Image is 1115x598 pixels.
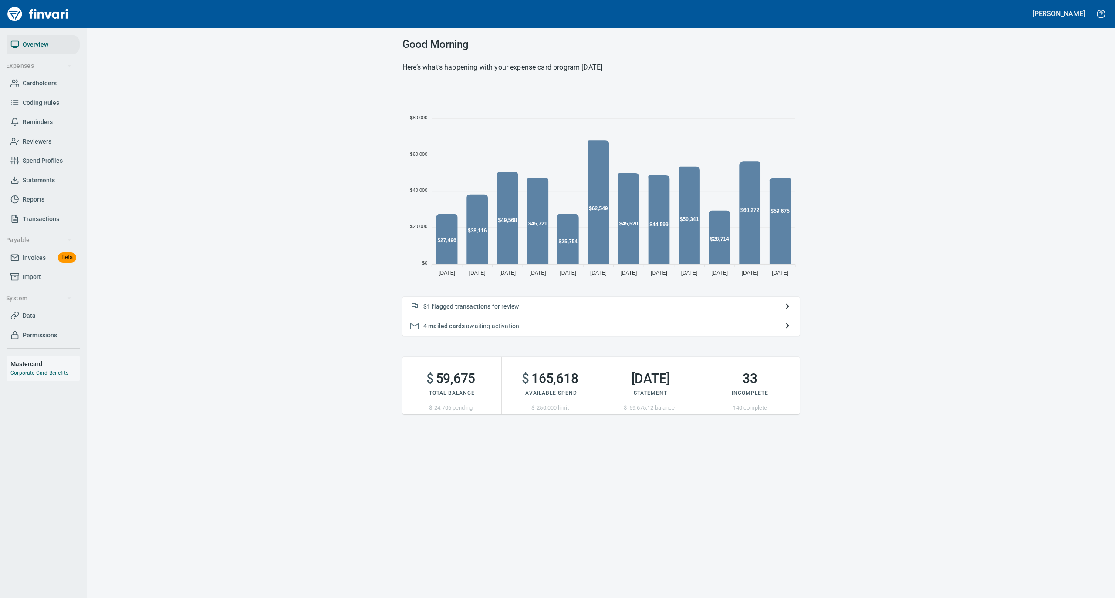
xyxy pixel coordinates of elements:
[6,60,72,71] span: Expenses
[1031,7,1087,20] button: [PERSON_NAME]
[23,117,53,128] span: Reminders
[772,270,788,276] tspan: [DATE]
[6,293,72,304] span: System
[7,35,80,54] a: Overview
[422,260,427,265] tspan: $0
[711,270,728,276] tspan: [DATE]
[58,252,76,262] span: Beta
[23,310,36,321] span: Data
[7,74,80,93] a: Cardholders
[3,58,75,74] button: Expenses
[23,39,48,50] span: Overview
[5,3,71,24] img: Finvari
[3,232,75,248] button: Payable
[7,248,80,268] a: InvoicesBeta
[10,370,68,376] a: Corporate Card Benefits
[410,188,428,193] tspan: $40,000
[3,290,75,306] button: System
[560,270,576,276] tspan: [DATE]
[1033,9,1085,18] h5: [PERSON_NAME]
[423,323,427,329] span: 4
[23,214,59,225] span: Transactions
[410,151,428,157] tspan: $60,000
[7,267,80,287] a: Import
[7,209,80,229] a: Transactions
[402,316,800,336] button: 4 mailed cards awaiting activation
[410,115,428,120] tspan: $80,000
[700,357,800,414] button: 33Incomplete140 complete
[621,270,637,276] tspan: [DATE]
[423,302,779,311] p: for review
[700,403,800,412] p: 140 complete
[732,390,768,396] span: Incomplete
[23,97,59,108] span: Coding Rules
[700,371,800,386] h2: 33
[402,297,800,316] button: 31 flagged transactions for review
[6,235,72,245] span: Payable
[23,136,51,147] span: Reviewers
[23,78,57,89] span: Cardholders
[7,132,80,151] a: Reviewers
[651,270,667,276] tspan: [DATE]
[7,306,80,326] a: Data
[7,171,80,190] a: Statements
[590,270,607,276] tspan: [DATE]
[7,151,80,171] a: Spend Profiles
[469,270,486,276] tspan: [DATE]
[7,190,80,209] a: Reports
[423,322,779,330] p: awaiting activation
[681,270,698,276] tspan: [DATE]
[23,175,55,186] span: Statements
[23,330,57,341] span: Permissions
[410,224,428,229] tspan: $20,000
[428,323,465,329] span: mailed cards
[7,93,80,113] a: Coding Rules
[423,303,430,310] span: 31
[530,270,546,276] tspan: [DATE]
[439,270,455,276] tspan: [DATE]
[742,270,758,276] tspan: [DATE]
[10,359,80,369] h6: Mastercard
[402,61,800,74] h6: Here’s what’s happening with your expense card program [DATE]
[23,155,63,166] span: Spend Profiles
[7,326,80,345] a: Permissions
[402,38,800,50] h3: Good Morning
[7,112,80,132] a: Reminders
[499,270,516,276] tspan: [DATE]
[23,252,46,263] span: Invoices
[432,303,490,310] span: flagged transactions
[23,194,44,205] span: Reports
[23,272,41,282] span: Import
